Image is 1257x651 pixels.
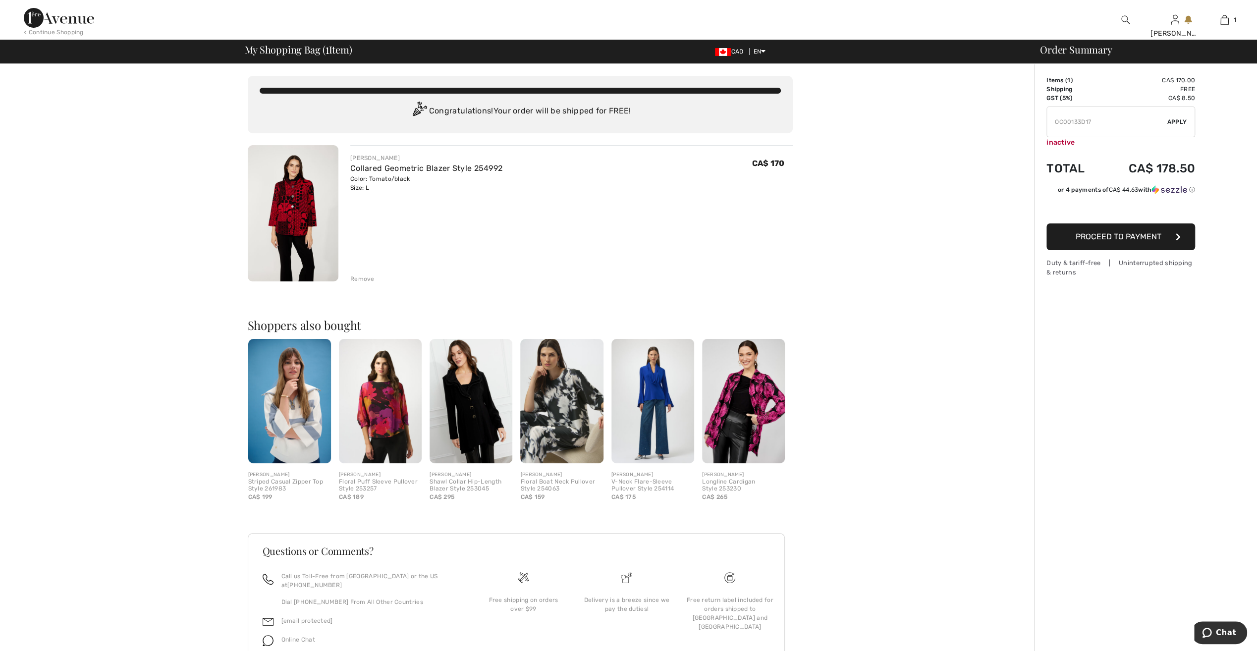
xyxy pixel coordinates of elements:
div: Delivery is a breeze since we pay the duties! [583,596,670,613]
span: CAD [715,48,747,55]
div: Remove [350,274,375,283]
div: Duty & tariff-free | Uninterrupted shipping & returns [1046,258,1195,277]
img: Shawl Collar Hip-Length Blazer Style 253045 [430,339,512,463]
span: EN [754,48,766,55]
span: CA$ 189 [339,493,364,500]
div: Free return label included for orders shipped to [GEOGRAPHIC_DATA] and [GEOGRAPHIC_DATA] [686,596,773,631]
button: Proceed to Payment [1046,223,1195,250]
img: 1ère Avenue [24,8,94,28]
div: Shawl Collar Hip-Length Blazer Style 253045 [430,479,512,492]
div: Congratulations! Your order will be shipped for FREE! [260,102,781,121]
div: Color: Tomato/black Size: L [350,174,502,192]
div: [PERSON_NAME] [702,471,785,479]
img: Longline Cardigan Style 253230 [702,339,785,463]
img: search the website [1121,14,1130,26]
span: 1 [1067,77,1070,84]
img: Free shipping on orders over $99 [518,572,529,583]
div: Free shipping on orders over $99 [480,596,567,613]
span: CA$ 175 [611,493,636,500]
div: inactive [1046,137,1195,148]
div: V-Neck Flare-Sleeve Pullover Style 254114 [611,479,694,492]
h2: Shoppers also bought [248,319,793,331]
div: < Continue Shopping [24,28,84,37]
div: [PERSON_NAME] [350,154,502,163]
td: CA$ 8.50 [1101,94,1195,103]
img: Canadian Dollar [715,48,731,56]
span: CA$ 265 [702,493,727,500]
span: Proceed to Payment [1076,232,1161,241]
div: Longline Cardigan Style 253230 [702,479,785,492]
a: Sign In [1171,15,1179,24]
img: email [263,616,273,627]
img: Free shipping on orders over $99 [724,572,735,583]
img: Floral Boat Neck Pullover Style 254063 [520,339,603,463]
img: V-Neck Flare-Sleeve Pullover Style 254114 [611,339,694,463]
p: Call us Toll-Free from [GEOGRAPHIC_DATA] or the US at [281,572,460,590]
img: Striped Casual Zipper Top Style 261983 [248,339,331,463]
span: 1 [326,42,329,55]
img: Congratulation2.svg [409,102,429,121]
img: My Info [1171,14,1179,26]
div: Striped Casual Zipper Top Style 261983 [248,479,331,492]
td: CA$ 178.50 [1101,152,1195,185]
td: GST (5%) [1046,94,1101,103]
div: [PERSON_NAME] [248,471,331,479]
div: [PERSON_NAME] [430,471,512,479]
iframe: PayPal-paypal [1046,198,1195,220]
div: Floral Boat Neck Pullover Style 254063 [520,479,603,492]
div: Order Summary [1028,45,1251,54]
img: chat [263,635,273,646]
a: Collared Geometric Blazer Style 254992 [350,163,502,173]
span: CA$ 199 [248,493,273,500]
img: Floral Puff Sleeve Pullover Style 253257 [339,339,422,463]
div: [PERSON_NAME] [611,471,694,479]
span: CA$ 159 [520,493,545,500]
td: CA$ 170.00 [1101,76,1195,85]
img: Collared Geometric Blazer Style 254992 [248,145,338,281]
img: call [263,574,273,585]
p: Dial [PHONE_NUMBER] From All Other Countries [281,597,460,606]
div: [PERSON_NAME] [339,471,422,479]
td: Shipping [1046,85,1101,94]
div: or 4 payments ofCA$ 44.63withSezzle Click to learn more about Sezzle [1046,185,1195,198]
span: CA$ 170 [752,159,784,168]
img: Sezzle [1151,185,1187,194]
img: Delivery is a breeze since we pay the duties! [621,572,632,583]
span: CA$ 295 [430,493,454,500]
span: CA$ 44.63 [1108,186,1138,193]
div: [PERSON_NAME] [520,471,603,479]
span: Online Chat [281,636,315,643]
img: My Bag [1220,14,1229,26]
h3: Questions or Comments? [263,546,770,556]
span: My Shopping Bag ( Item) [245,45,352,54]
input: Promo code [1047,107,1167,137]
a: 1 [1200,14,1249,26]
td: Total [1046,152,1101,185]
div: or 4 payments of with [1058,185,1195,194]
div: [PERSON_NAME] [1150,28,1199,39]
span: Apply [1167,117,1187,126]
div: Floral Puff Sleeve Pullover Style 253257 [339,479,422,492]
a: [PHONE_NUMBER] [287,582,342,589]
td: Items ( ) [1046,76,1101,85]
iframe: Opens a widget where you can chat to one of our agents [1194,621,1247,646]
span: 1 [1234,15,1236,24]
td: Free [1101,85,1195,94]
a: [email protected] [281,617,333,624]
